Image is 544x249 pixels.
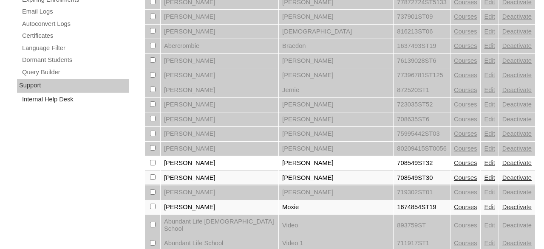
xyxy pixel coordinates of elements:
td: [PERSON_NAME] [161,156,278,171]
a: Language Filter [21,43,129,53]
a: Deactivate [502,72,532,78]
td: 719302ST01 [394,185,450,200]
td: [PERSON_NAME] [279,127,393,141]
a: Deactivate [502,222,532,229]
td: 816213ST06 [394,25,450,39]
a: Deactivate [502,189,532,196]
td: [PERSON_NAME] [161,200,278,215]
a: Courses [454,57,477,64]
td: [PERSON_NAME] [279,68,393,83]
a: Edit [484,130,495,137]
td: 1674854ST19 [394,200,450,215]
td: [PERSON_NAME] [161,10,278,24]
td: Moxie [279,200,393,215]
td: 708549ST32 [394,156,450,171]
td: [PERSON_NAME] [161,54,278,68]
a: Courses [454,174,477,181]
a: Courses [454,13,477,20]
a: Deactivate [502,42,532,49]
a: Courses [454,159,477,166]
a: Edit [484,174,495,181]
a: Edit [484,240,495,246]
td: [PERSON_NAME] [161,98,278,112]
a: Deactivate [502,159,532,166]
a: Deactivate [502,13,532,20]
td: Abercrombie [161,39,278,53]
a: Edit [484,204,495,210]
td: [PERSON_NAME] [161,185,278,200]
a: Edit [484,57,495,64]
a: Deactivate [502,130,532,137]
a: Deactivate [502,101,532,108]
a: Courses [454,101,477,108]
a: Courses [454,130,477,137]
td: [PERSON_NAME] [161,68,278,83]
a: Query Builder [21,67,129,78]
td: [PERSON_NAME] [279,10,393,24]
td: [PERSON_NAME] [161,142,278,156]
a: Courses [454,222,477,229]
a: Courses [454,87,477,93]
td: Braedon [279,39,393,53]
div: Support [17,79,129,92]
td: 80209415ST0056 [394,142,450,156]
a: Autoconvert Logs [21,19,129,29]
td: [PERSON_NAME] [279,185,393,200]
a: Deactivate [502,240,532,246]
td: [PERSON_NAME] [279,54,393,68]
a: Courses [454,28,477,35]
a: Deactivate [502,145,532,152]
a: Edit [484,101,495,108]
a: Dormant Students [21,55,129,65]
td: Video [279,215,393,236]
a: Email Logs [21,6,129,17]
a: Edit [484,28,495,35]
a: Edit [484,87,495,93]
a: Deactivate [502,204,532,210]
td: 75995442ST03 [394,127,450,141]
a: Deactivate [502,116,532,123]
a: Courses [454,145,477,152]
td: 723035ST52 [394,98,450,112]
td: 77396781ST125 [394,68,450,83]
td: 76139028ST6 [394,54,450,68]
a: Deactivate [502,174,532,181]
a: Certificates [21,31,129,41]
td: [PERSON_NAME] [161,112,278,127]
a: Edit [484,159,495,166]
td: 872520ST1 [394,83,450,98]
a: Courses [454,116,477,123]
td: [PERSON_NAME] [279,98,393,112]
td: [PERSON_NAME] [161,25,278,39]
td: [PERSON_NAME] [279,142,393,156]
a: Edit [484,222,495,229]
a: Deactivate [502,28,532,35]
td: [PERSON_NAME] [279,156,393,171]
td: 708635ST6 [394,112,450,127]
td: [DEMOGRAPHIC_DATA] [279,25,393,39]
a: Courses [454,42,477,49]
a: Courses [454,189,477,196]
td: [PERSON_NAME] [161,83,278,98]
a: Internal Help Desk [21,94,129,105]
a: Edit [484,189,495,196]
td: [PERSON_NAME] [161,171,278,185]
a: Edit [484,13,495,20]
td: Abundant Life [DEMOGRAPHIC_DATA] School [161,215,278,236]
td: 737901ST09 [394,10,450,24]
td: Jernie [279,83,393,98]
a: Deactivate [502,57,532,64]
a: Edit [484,145,495,152]
td: 1637493ST19 [394,39,450,53]
a: Courses [454,204,477,210]
a: Edit [484,72,495,78]
a: Courses [454,240,477,246]
td: 708549ST30 [394,171,450,185]
a: Edit [484,116,495,123]
a: Courses [454,72,477,78]
td: 893759ST [394,215,450,236]
a: Edit [484,42,495,49]
a: Deactivate [502,87,532,93]
td: [PERSON_NAME] [279,112,393,127]
td: [PERSON_NAME] [161,127,278,141]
